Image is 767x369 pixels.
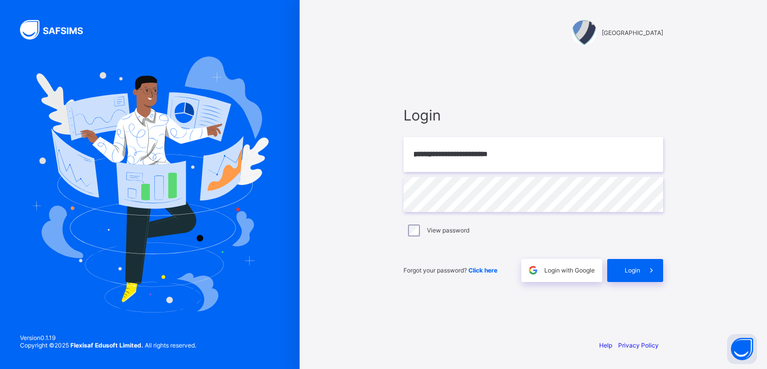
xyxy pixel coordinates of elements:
a: Help [599,341,612,349]
span: [GEOGRAPHIC_DATA] [602,29,663,36]
a: Privacy Policy [618,341,659,349]
span: Login with Google [544,266,595,274]
span: Version 0.1.19 [20,334,196,341]
span: Copyright © 2025 All rights reserved. [20,341,196,349]
span: Login [403,106,663,124]
img: google.396cfc9801f0270233282035f929180a.svg [527,264,539,276]
img: SAFSIMS Logo [20,20,95,39]
button: Open asap [727,334,757,364]
span: Login [625,266,640,274]
a: Click here [468,266,497,274]
img: Hero Image [31,56,269,312]
strong: Flexisaf Edusoft Limited. [70,341,143,349]
label: View password [427,226,469,234]
span: Forgot your password? [403,266,497,274]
